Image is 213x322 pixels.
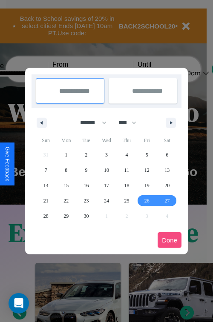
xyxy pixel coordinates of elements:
span: 10 [104,162,109,178]
button: 27 [157,193,177,208]
button: 13 [157,162,177,178]
button: 28 [36,208,56,224]
button: Done [158,232,181,248]
span: 11 [124,162,130,178]
span: 17 [104,178,109,193]
span: 29 [63,208,69,224]
span: 4 [125,147,128,162]
span: 28 [43,208,49,224]
span: 20 [164,178,170,193]
button: 15 [56,178,76,193]
button: 21 [36,193,56,208]
button: 3 [96,147,116,162]
button: 19 [137,178,157,193]
span: 27 [164,193,170,208]
span: 23 [84,193,89,208]
button: 22 [56,193,76,208]
button: 9 [76,162,96,178]
span: 8 [65,162,67,178]
button: 2 [76,147,96,162]
button: 6 [157,147,177,162]
span: 19 [144,178,150,193]
button: 25 [117,193,137,208]
span: 14 [43,178,49,193]
button: 18 [117,178,137,193]
button: 23 [76,193,96,208]
span: 1 [65,147,67,162]
button: 7 [36,162,56,178]
button: 11 [117,162,137,178]
span: 6 [166,147,168,162]
span: 25 [124,193,129,208]
span: 21 [43,193,49,208]
span: Fri [137,134,157,147]
button: 1 [56,147,76,162]
span: 22 [63,193,69,208]
span: 7 [45,162,47,178]
span: 15 [63,178,69,193]
button: 12 [137,162,157,178]
button: 10 [96,162,116,178]
span: 3 [105,147,108,162]
span: Tue [76,134,96,147]
span: 16 [84,178,89,193]
div: Give Feedback [4,147,10,181]
span: Wed [96,134,116,147]
span: Mon [56,134,76,147]
span: 5 [146,147,148,162]
span: 18 [124,178,129,193]
button: 8 [56,162,76,178]
span: Sun [36,134,56,147]
button: 20 [157,178,177,193]
span: 2 [85,147,88,162]
button: 29 [56,208,76,224]
span: 9 [85,162,88,178]
span: 24 [104,193,109,208]
span: 12 [144,162,150,178]
span: 26 [144,193,150,208]
button: 14 [36,178,56,193]
span: Sat [157,134,177,147]
span: 30 [84,208,89,224]
button: 26 [137,193,157,208]
button: 5 [137,147,157,162]
button: 24 [96,193,116,208]
button: 30 [76,208,96,224]
div: Open Intercom Messenger [9,293,29,313]
span: Thu [117,134,137,147]
button: 4 [117,147,137,162]
button: 17 [96,178,116,193]
span: 13 [164,162,170,178]
button: 16 [76,178,96,193]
